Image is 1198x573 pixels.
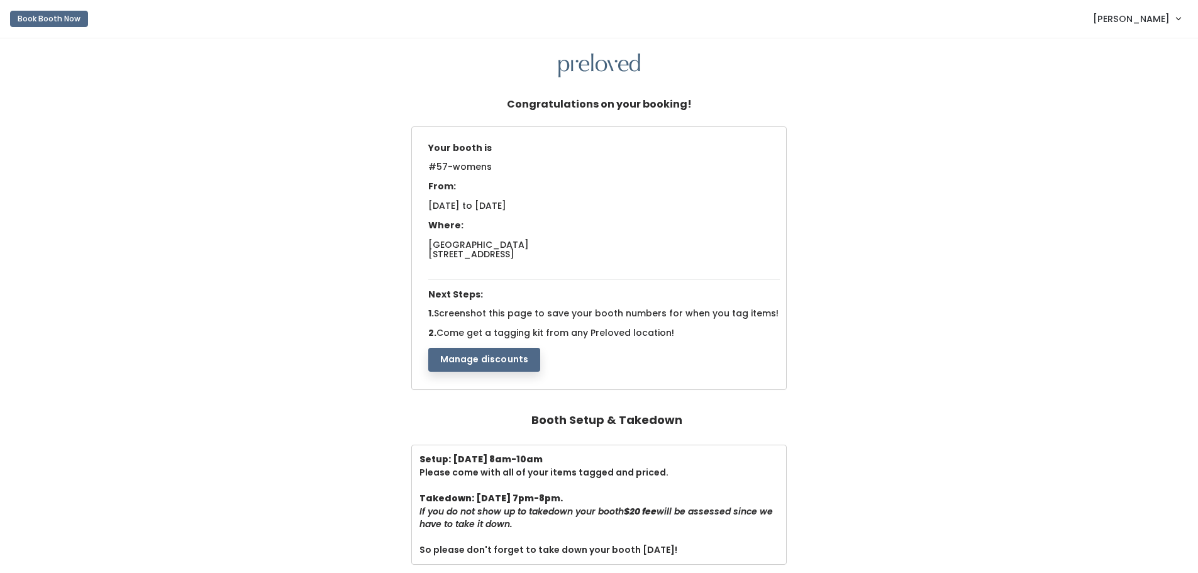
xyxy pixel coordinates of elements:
span: Where: [428,219,463,231]
div: Please come with all of your items tagged and priced. So please don't forget to take down your bo... [419,453,779,557]
div: 1. 2. [422,137,787,372]
a: Book Booth Now [10,5,88,33]
span: Your booth is [428,142,492,154]
h4: Booth Setup & Takedown [531,408,682,433]
b: Setup: [DATE] 8am-10am [419,453,543,465]
a: [PERSON_NAME] [1080,5,1193,32]
span: Next Steps: [428,288,483,301]
b: $20 fee [624,505,657,518]
img: preloved logo [558,53,640,78]
span: Screenshot this page to save your booth numbers for when you tag items! [434,307,779,320]
button: Manage discounts [428,348,541,372]
button: Book Booth Now [10,11,88,27]
span: Come get a tagging kit from any Preloved location! [436,326,674,339]
span: [DATE] to [DATE] [428,199,506,212]
i: If you do not show up to takedown your booth will be assessed since we have to take it down. [419,505,773,531]
span: [GEOGRAPHIC_DATA] [STREET_ADDRESS] [428,238,529,260]
a: Manage discounts [428,353,541,365]
span: [PERSON_NAME] [1093,12,1170,26]
span: #57-womens [428,160,492,181]
span: From: [428,180,456,192]
b: Takedown: [DATE] 7pm-8pm. [419,492,563,504]
h5: Congratulations on your booking! [507,92,692,116]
